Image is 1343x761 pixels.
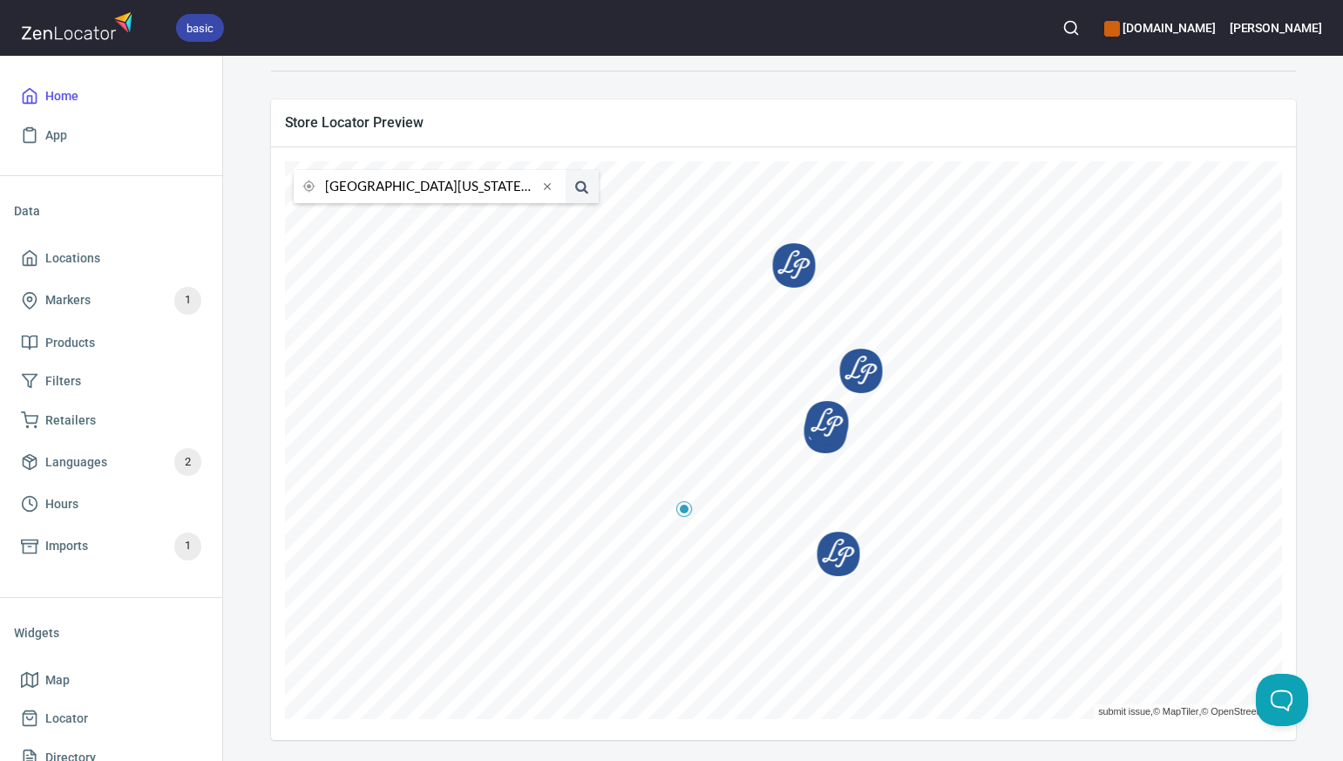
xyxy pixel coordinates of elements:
a: Hours [14,485,208,524]
span: Store Locator Preview [285,113,1282,132]
li: Data [14,190,208,232]
span: 2 [174,452,201,472]
li: Widgets [14,612,208,654]
a: Markers1 [14,278,208,323]
a: Languages2 [14,439,208,485]
a: Locations [14,239,208,278]
span: basic [176,19,224,37]
div: Manage your apps [1104,9,1215,47]
button: Search [1052,9,1090,47]
a: Map [14,661,208,700]
img: zenlocator [21,7,138,44]
span: Locations [45,248,100,269]
a: Products [14,323,208,363]
span: Locator [45,708,88,730]
h6: [DOMAIN_NAME] [1104,18,1215,37]
span: 1 [174,290,201,310]
div: basic [176,14,224,42]
span: Imports [45,535,88,557]
a: Retailers [14,401,208,440]
a: Imports1 [14,524,208,569]
button: color-CE600E [1104,21,1120,37]
span: Products [45,332,95,354]
span: Home [45,85,78,107]
span: Markers [45,289,91,311]
span: Retailers [45,410,96,431]
span: 1 [174,536,201,556]
canvas: Map [285,161,1282,719]
button: [PERSON_NAME] [1230,9,1322,47]
a: Home [14,77,208,116]
a: Filters [14,362,208,401]
input: city or postal code [325,170,538,203]
span: Languages [45,452,107,473]
a: App [14,116,208,155]
span: App [45,125,67,146]
h6: [PERSON_NAME] [1230,18,1322,37]
a: Locator [14,699,208,738]
span: Hours [45,493,78,515]
span: Filters [45,370,81,392]
iframe: Help Scout Beacon - Open [1256,674,1308,726]
span: Map [45,669,70,691]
